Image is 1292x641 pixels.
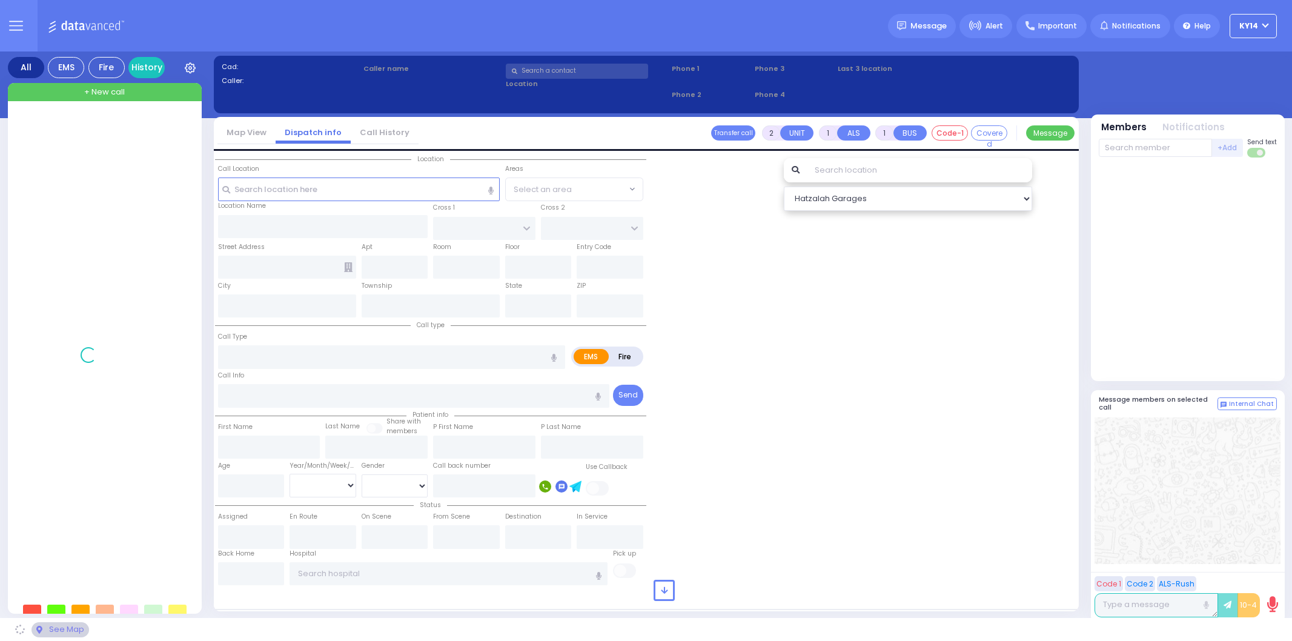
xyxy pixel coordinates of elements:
label: From Scene [433,512,470,522]
input: Search a contact [506,64,648,79]
label: Last 3 location [838,64,954,74]
label: Assigned [218,512,248,522]
label: Cross 2 [541,203,565,213]
label: Call Info [218,371,244,380]
span: Call type [411,320,451,330]
span: Patient info [406,410,454,419]
span: KY14 [1239,21,1258,32]
a: Dispatch info [276,127,351,138]
button: Send [613,385,643,406]
span: Send text [1247,138,1277,147]
label: Call Location [218,164,259,174]
label: Age [218,461,230,471]
label: P First Name [433,422,473,432]
span: Status [414,500,447,510]
label: Use Callback [586,462,628,472]
label: Turn off text [1247,147,1267,159]
span: Message [910,20,947,32]
label: Township [362,281,392,291]
span: Internal Chat [1229,400,1274,408]
label: Location Name [218,201,266,211]
label: State [505,281,522,291]
input: Search location [807,158,1032,182]
input: Search member [1099,139,1212,157]
button: Code-1 [932,125,968,141]
label: First Name [218,422,253,432]
button: KY14 [1230,14,1277,38]
label: Apt [362,242,373,252]
span: Phone 1 [672,64,750,74]
img: Logo [48,18,128,33]
label: In Service [577,512,608,522]
button: BUS [893,125,927,141]
button: Code 1 [1095,576,1123,591]
img: message.svg [897,21,906,30]
label: Caller: [222,76,360,86]
label: ZIP [577,281,586,291]
label: En Route [290,512,317,522]
label: Fire [608,349,642,364]
label: EMS [574,349,609,364]
label: Caller name [363,64,502,74]
span: + New call [84,86,125,98]
label: Call Type [218,332,247,342]
span: Phone 3 [755,64,833,74]
label: Cad: [222,62,360,72]
small: Share with [386,417,421,426]
button: Covered [971,125,1007,141]
a: Map View [217,127,276,138]
span: Select an area [514,184,572,196]
label: Hospital [290,549,316,559]
span: Phone 4 [755,90,833,100]
label: Cross 1 [433,203,455,213]
h5: Message members on selected call [1099,396,1217,411]
a: History [128,57,165,78]
button: Transfer call [711,125,755,141]
button: UNIT [780,125,813,141]
button: Message [1026,125,1075,141]
button: ALS [837,125,870,141]
label: Areas [505,164,523,174]
label: Entry Code [577,242,611,252]
button: ALS-Rush [1157,576,1196,591]
label: Street Address [218,242,265,252]
div: EMS [48,57,84,78]
label: Room [433,242,451,252]
button: Notifications [1162,121,1225,135]
span: Notifications [1112,21,1161,32]
label: Back Home [218,549,254,559]
span: Location [411,154,450,164]
input: Search location here [218,178,500,201]
a: Call History [351,127,419,138]
div: Year/Month/Week/Day [290,461,356,471]
button: Members [1101,121,1147,135]
div: All [8,57,44,78]
label: Gender [362,461,385,471]
span: Alert [986,21,1003,32]
button: Internal Chat [1217,397,1277,411]
input: Search hospital [290,562,608,585]
span: Phone 2 [672,90,750,100]
img: comment-alt.png [1221,402,1227,408]
label: Location [506,79,668,89]
label: Call back number [433,461,491,471]
div: See map [31,622,88,637]
label: Last Name [325,422,360,431]
button: Code 2 [1125,576,1155,591]
label: On Scene [362,512,391,522]
span: Help [1194,21,1211,32]
label: City [218,281,231,291]
span: Other building occupants [344,262,353,272]
label: P Last Name [541,422,581,432]
label: Destination [505,512,542,522]
label: Floor [505,242,520,252]
span: members [386,427,417,436]
span: Important [1038,21,1077,32]
label: Pick up [613,549,636,559]
div: Fire [88,57,125,78]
